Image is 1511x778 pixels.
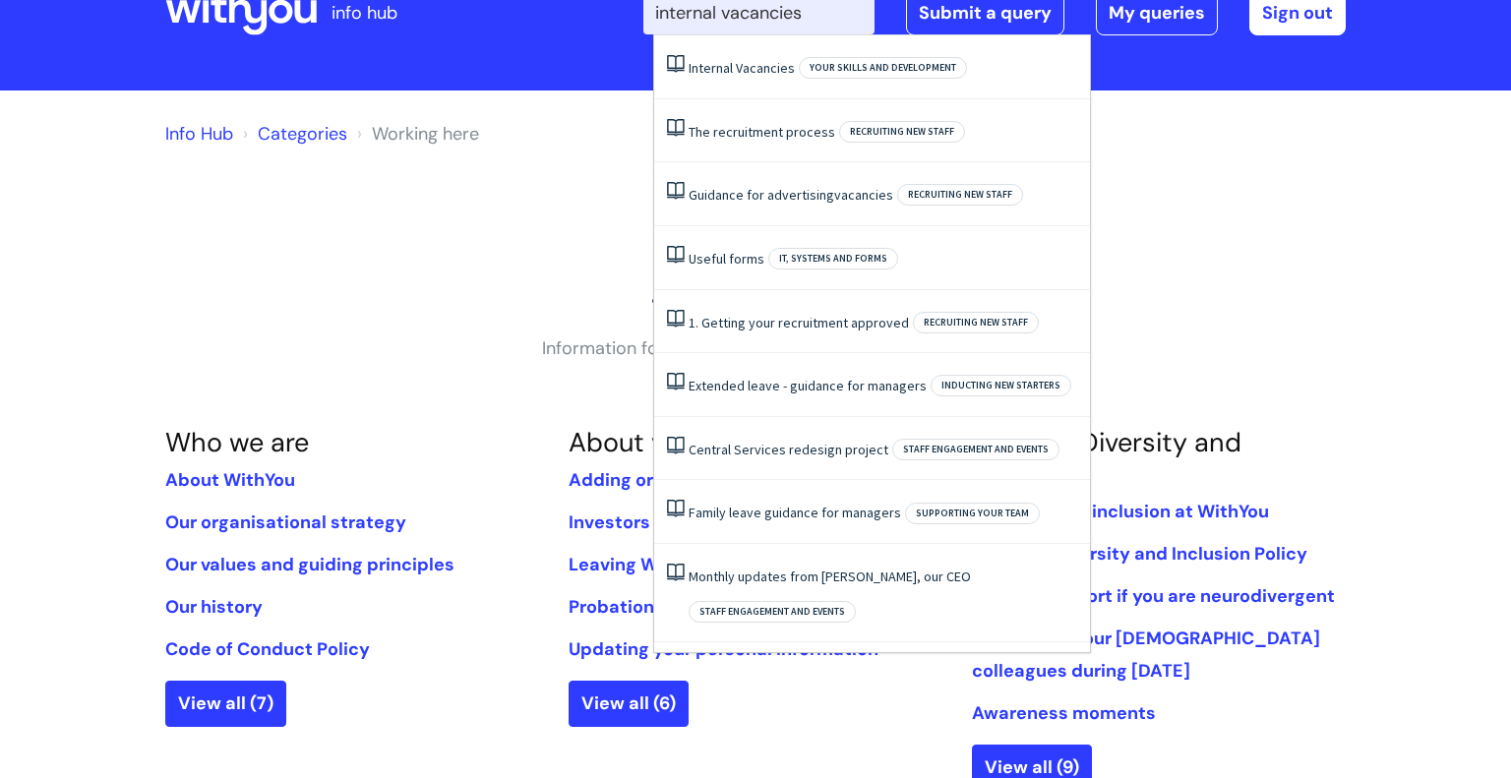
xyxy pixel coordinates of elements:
a: Investors in People findings [569,510,808,534]
a: Internal Vacancies [689,59,795,77]
a: Awareness moments [972,701,1156,725]
span: Staff engagement and events [892,439,1059,460]
a: Family leave guidance for managers [689,504,901,521]
a: Getting support if you are neurodivergent [972,584,1335,608]
p: Information for all staff on how we work at With You. [460,332,1051,364]
a: Guidance for advertisingvacancies [689,186,893,204]
a: Equality, Diversity and Inclusion [972,425,1241,491]
a: Supporting your [DEMOGRAPHIC_DATA] colleagues during [DATE] [972,627,1320,682]
a: The recruitment process [689,123,835,141]
a: About you [569,425,695,459]
a: Code of Conduct Policy [165,637,370,661]
span: Staff engagement and events [689,601,856,623]
a: View all (6) [569,681,689,726]
span: Vacancies [736,59,795,77]
a: Central Services redesign project [689,441,888,458]
span: Recruiting new staff [913,312,1039,333]
a: Extended leave - guidance for managers [689,377,927,394]
span: Supporting your team [905,503,1040,524]
span: Internal [689,59,733,77]
span: vacancies [834,186,893,204]
a: 1. Getting your recruitment approved [689,314,909,331]
a: Info Hub [165,122,233,146]
a: Monthly updates from [PERSON_NAME], our CEO [689,568,971,585]
h1: Working here [165,244,1346,280]
span: Inducting new starters [931,375,1071,396]
a: Categories [258,122,347,146]
a: Our history [165,595,263,619]
span: Recruiting new staff [897,184,1023,206]
a: Who we are [165,425,309,459]
a: About WithYou [165,468,295,492]
a: View all (7) [165,681,286,726]
a: Leaving WithYou [569,553,712,576]
a: Our values and guiding principles [165,553,454,576]
span: IT, systems and forms [768,248,898,269]
span: Your skills and development [799,57,967,79]
a: Adding or updating your qualifications [569,468,903,492]
a: Updating your personal information [569,637,878,661]
a: Our organisational strategy [165,510,406,534]
span: Recruiting new staff [839,121,965,143]
li: Working here [352,118,479,150]
a: Diversity and inclusion at WithYou [972,500,1269,523]
a: Useful forms [689,250,764,268]
li: Solution home [238,118,347,150]
a: Probation Policy [569,595,711,619]
a: Equality, Diversity and Inclusion Policy [972,542,1307,566]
